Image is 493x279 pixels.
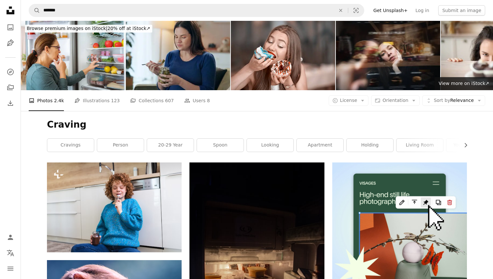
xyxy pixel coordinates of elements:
[297,139,343,152] a: apartment
[111,97,120,104] span: 123
[434,98,450,103] span: Sort by
[29,4,40,17] button: Search Unsplash
[247,139,293,152] a: looking
[4,36,17,49] a: Illustrations
[4,231,17,244] a: Log in / Sign up
[197,139,244,152] a: spoon
[438,5,485,16] button: Submit an image
[4,65,17,78] a: Explore
[47,204,182,210] a: Cute ginger young woman in modern stylish clothes enjoying tasty chocolate spread with cute smile...
[47,162,182,252] img: Cute ginger young woman in modern stylish clothes enjoying tasty chocolate spread with cute smile...
[126,21,230,90] img: Home, pregnant woman and relax with pickle for eating, nutrition or wellness for baby development...
[422,95,485,106] button: Sort byRelevance
[446,139,493,152] a: young woman
[4,246,17,259] button: Language
[340,98,357,103] span: License
[231,21,335,90] img: eating delicious donuts
[165,97,174,104] span: 607
[147,139,194,152] a: 20-29 year
[434,97,474,104] span: Relevance
[329,95,369,106] button: License
[347,139,393,152] a: holding
[460,139,467,152] button: scroll list to the right
[4,262,17,275] button: Menu
[27,26,150,31] span: 20% off at iStock ↗
[21,21,156,36] a: Browse premium images on iStock|20% off at iStock↗
[4,81,17,94] a: Collections
[47,119,467,131] h1: Craving
[207,97,210,104] span: 8
[396,139,443,152] a: living room
[184,90,210,111] a: Users 8
[189,265,324,271] a: white refrigerator with food inside
[348,4,364,17] button: Visual search
[130,90,174,111] a: Collections 607
[97,139,144,152] a: person
[21,21,125,90] img: Portrait of dubitative woman looking inside the fridge
[382,98,408,103] span: Orientation
[411,5,433,16] a: Log in
[4,97,17,110] a: Download History
[334,4,348,17] button: Clear
[435,77,493,90] a: View more on iStock↗
[74,90,120,111] a: Illustrations 123
[29,4,364,17] form: Find visuals sitewide
[27,26,107,31] span: Browse premium images on iStock |
[439,81,489,86] span: View more on iStock ↗
[47,139,94,152] a: cravings
[4,21,17,34] a: Photos
[369,5,411,16] a: Get Unsplash+
[336,21,440,90] img: Exploring Choices: Ordering Food Online
[371,95,420,106] button: Orientation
